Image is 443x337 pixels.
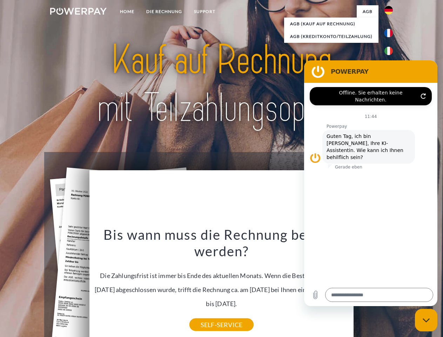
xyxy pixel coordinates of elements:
a: AGB (Kauf auf Rechnung) [284,18,378,30]
img: de [384,6,393,14]
img: logo-powerpay-white.svg [50,8,107,15]
a: DIE RECHNUNG [140,5,188,18]
h3: Bis wann muss die Rechnung bezahlt werden? [94,226,350,260]
a: Home [114,5,140,18]
img: title-powerpay_de.svg [67,34,376,134]
a: SELF-SERVICE [189,318,254,331]
img: fr [384,29,393,37]
a: agb [357,5,378,18]
div: Die Zahlungsfrist ist immer bis Ende des aktuellen Monats. Wenn die Bestellung z.B. am [DATE] abg... [94,226,350,325]
iframe: Messaging-Fenster [304,60,437,306]
iframe: Schaltfläche zum Öffnen des Messaging-Fensters; Konversation läuft [415,309,437,331]
a: SUPPORT [188,5,221,18]
img: it [384,47,393,55]
a: AGB (Kreditkonto/Teilzahlung) [284,30,378,43]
